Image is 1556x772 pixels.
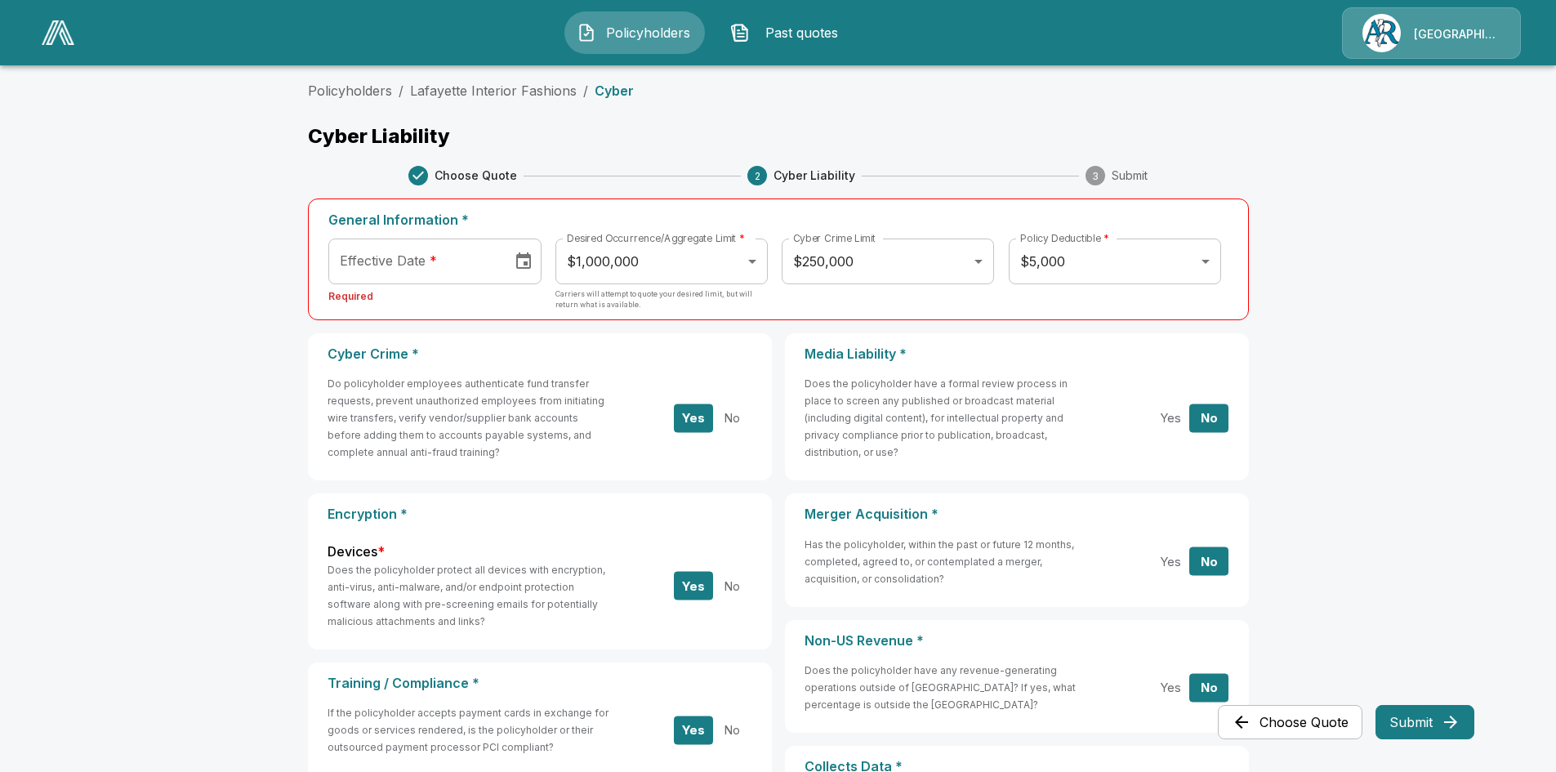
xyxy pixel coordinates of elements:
[328,561,611,630] h6: Does the policyholder protect all devices with encryption, anti-virus, anti-malware, and/or endpo...
[567,231,745,245] label: Desired Occurrence/Aggregate Limit
[774,167,855,184] span: Cyber Liability
[1189,673,1228,702] button: No
[1151,404,1190,432] button: Yes
[805,506,1229,522] p: Merger Acquisition *
[805,536,1088,587] h6: Has the policyholder, within the past or future 12 months, completed, agreed to, or contemplated ...
[712,404,751,432] button: No
[712,572,751,600] button: No
[755,170,760,182] text: 2
[1092,170,1099,182] text: 3
[328,375,611,461] h6: Do policyholder employees authenticate fund transfer requests, prevent unauthorized employees fro...
[674,404,713,432] button: Yes
[308,127,1249,146] p: Cyber Liability
[308,83,392,99] a: Policyholders
[555,239,768,284] div: $1,000,000
[577,23,596,42] img: Policyholders Icon
[1151,673,1190,702] button: Yes
[507,245,540,278] button: Choose date
[328,289,373,304] p: Required
[595,84,634,97] p: Cyber
[603,23,693,42] span: Policyholders
[42,20,74,45] img: AA Logo
[805,633,1229,649] p: Non-US Revenue *
[583,81,588,100] li: /
[674,572,713,600] button: Yes
[1112,167,1148,184] span: Submit
[308,81,1249,100] nav: breadcrumb
[1189,404,1228,432] button: No
[1375,705,1474,739] button: Submit
[718,11,858,54] button: Past quotes IconPast quotes
[756,23,846,42] span: Past quotes
[1020,231,1109,245] label: Policy Deductible
[555,288,768,321] p: Carriers will attempt to quote your desired limit, but will return what is available.
[1218,705,1362,739] button: Choose Quote
[328,676,752,691] p: Training / Compliance *
[730,23,750,42] img: Past quotes Icon
[328,506,752,522] p: Encryption *
[793,231,876,245] label: Cyber Crime Limit
[1189,547,1228,576] button: No
[782,239,994,284] div: $250,000
[328,542,385,561] label: Devices
[805,375,1088,461] h6: Does the policyholder have a formal review process in place to screen any published or broadcast ...
[328,704,611,756] h6: If the policyholder accepts payment cards in exchange for goods or services rendered, is the poli...
[1009,239,1221,284] div: $5,000
[328,346,752,362] p: Cyber Crime *
[410,83,577,99] a: Lafayette Interior Fashions
[328,212,1228,228] p: General Information *
[399,81,403,100] li: /
[712,716,751,744] button: No
[805,662,1088,713] h6: Does the policyholder have any revenue-generating operations outside of [GEOGRAPHIC_DATA]? If yes...
[564,11,705,54] button: Policyholders IconPolicyholders
[1151,547,1190,576] button: Yes
[674,716,713,744] button: Yes
[805,346,1229,362] p: Media Liability *
[435,167,517,184] span: Choose Quote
